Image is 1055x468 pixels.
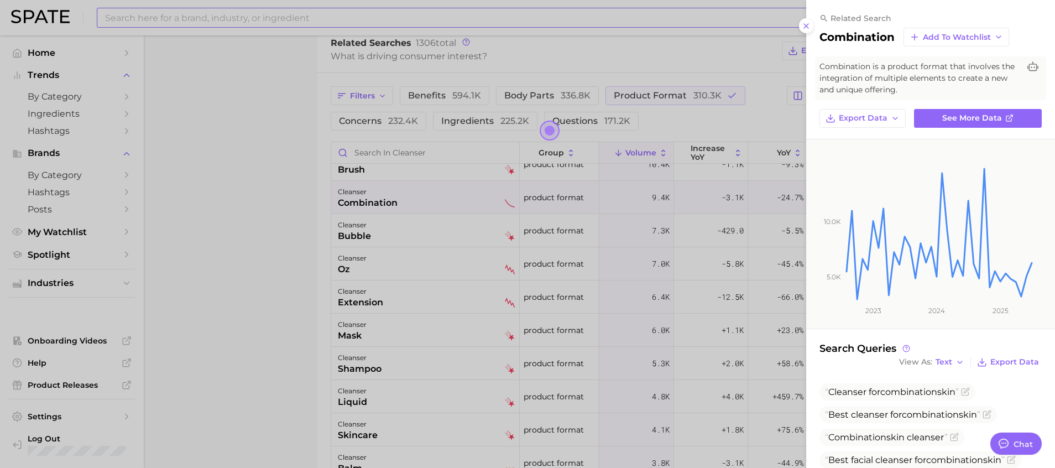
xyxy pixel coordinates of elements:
h2: combination [819,30,895,44]
tspan: 5.0k [827,272,841,280]
span: Search Queries [819,342,912,355]
span: See more data [942,113,1002,123]
span: Export Data [839,113,887,123]
span: Combination is a product format that involves the integration of multiple elements to create a ne... [819,61,1020,96]
span: Combination [828,432,886,443]
span: combination [880,387,937,397]
tspan: 10.0k [824,217,841,226]
a: See more data [914,109,1042,128]
button: Add to Watchlist [903,28,1009,46]
span: View As [899,359,932,365]
span: Export Data [990,357,1039,367]
span: Text [936,359,952,365]
span: combination [926,455,983,465]
button: View AsText [896,355,967,370]
button: Export Data [819,109,906,128]
tspan: 2024 [928,306,945,315]
button: Flag as miscategorized or irrelevant [983,410,991,419]
tspan: 2025 [993,306,1009,315]
span: Cleanser for skin [825,387,959,397]
button: Flag as miscategorized or irrelevant [961,387,970,396]
tspan: 2023 [865,306,881,315]
button: Flag as miscategorized or irrelevant [950,433,959,441]
span: Best cleanser for skin [825,409,980,420]
button: Flag as miscategorized or irrelevant [1007,455,1016,464]
span: Best facial cleanser for skin [825,455,1005,465]
span: related search [831,13,891,23]
button: Export Data [974,355,1042,370]
span: skin cleanser [825,432,948,443]
span: combination [902,409,959,420]
span: Add to Watchlist [923,33,991,42]
button: Open the dialog [540,121,560,141]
